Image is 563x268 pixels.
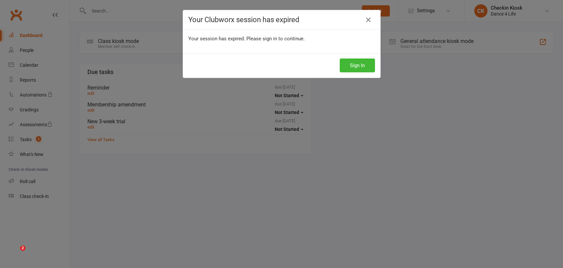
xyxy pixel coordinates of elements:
iframe: Intercom live chat [7,246,22,261]
button: Sign In [340,58,375,72]
a: Close [363,15,374,25]
span: 2 [20,246,25,251]
span: Your session has expired. Please sign in to continue. [188,36,305,42]
h4: Your Clubworx session has expired [188,16,375,24]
